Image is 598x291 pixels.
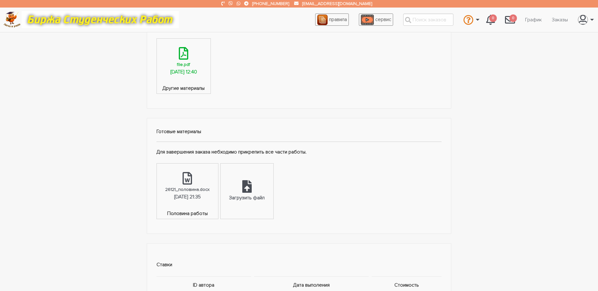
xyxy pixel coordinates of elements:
img: motto-12e01f5a76059d5f6a28199ef077b1f78e012cfde436ab5cf1d4517935686d32.gif [22,11,179,28]
input: Поиск заказов [403,13,453,26]
span: 0 [509,14,517,22]
div: file.pdf [177,61,190,68]
div: 26121_половина.docx [165,186,210,193]
a: 0 [481,11,500,28]
img: play_icon-49f7f135c9dc9a03216cfdbccbe1e3994649169d890fb554cedf0eac35a01ba8.png [361,14,374,25]
a: Заказы [547,14,573,26]
a: правила [315,13,349,26]
a: сервис [359,13,393,26]
a: 0 [500,11,520,28]
span: Другие материалы [157,84,211,94]
span: сервис [375,16,391,23]
img: logo-c4363faeb99b52c628a42810ed6dfb4293a56d4e4775eb116515dfe7f33672af.png [3,12,21,28]
span: правила [329,16,347,23]
div: [DATE] 21:35 [174,193,201,201]
td: Ставки [156,253,442,277]
a: [EMAIL_ADDRESS][DOMAIN_NAME] [302,1,372,6]
a: file.pdf[DATE] 12:40 [157,39,211,85]
img: agreement_icon-feca34a61ba7f3d1581b08bc946b2ec1ccb426f67415f344566775c155b7f62c.png [317,14,328,25]
span: Половина работы [157,210,218,219]
p: Для завершения заказа небходимо прикрепить все части работы. [156,148,442,156]
a: График [520,14,547,26]
a: 26121_половина.docx[DATE] 21:35 [157,164,218,210]
span: 0 [489,14,497,22]
div: Загрузить файл [229,194,265,202]
div: [DATE] 12:40 [170,68,197,76]
a: [PHONE_NUMBER] [252,1,289,6]
strong: Готовые материалы [156,128,201,135]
